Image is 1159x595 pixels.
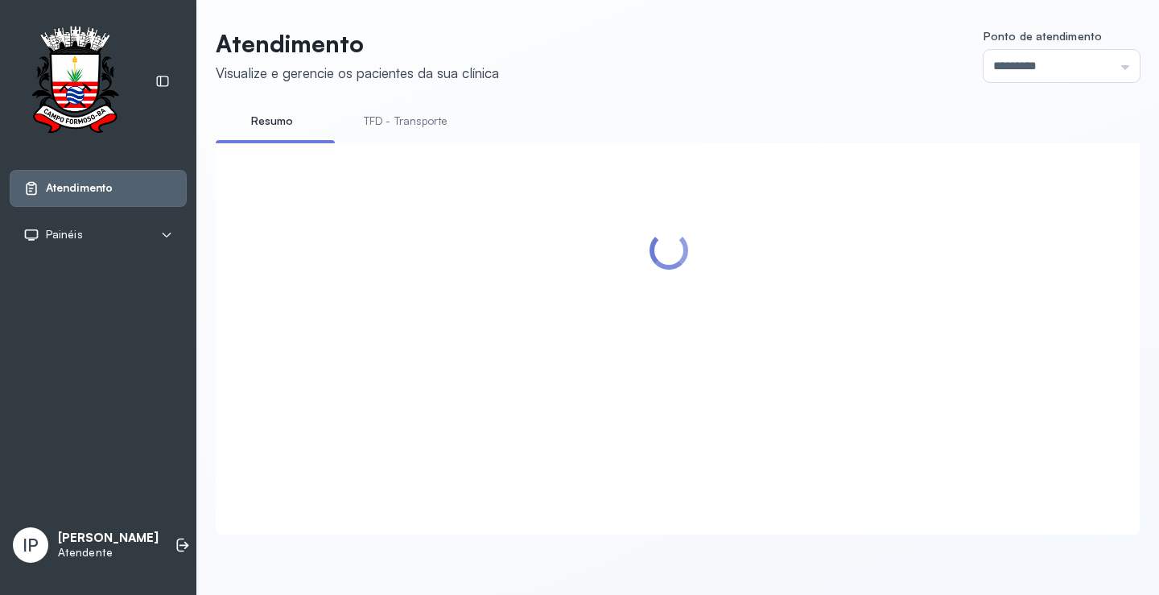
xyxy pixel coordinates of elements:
[216,29,499,58] p: Atendimento
[58,546,159,560] p: Atendente
[348,108,464,134] a: TFD - Transporte
[23,180,173,196] a: Atendimento
[46,181,113,195] span: Atendimento
[984,29,1102,43] span: Ponto de atendimento
[17,26,133,138] img: Logotipo do estabelecimento
[216,64,499,81] div: Visualize e gerencie os pacientes da sua clínica
[216,108,328,134] a: Resumo
[58,531,159,546] p: [PERSON_NAME]
[46,228,83,242] span: Painéis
